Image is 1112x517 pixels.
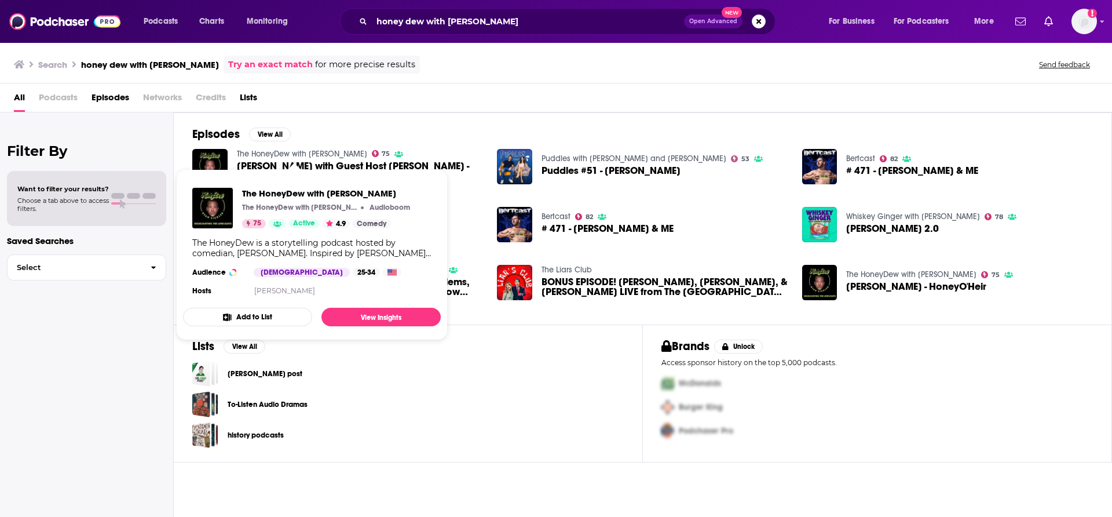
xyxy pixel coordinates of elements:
a: Lowe post [192,361,218,387]
button: Open AdvancedNew [684,14,742,28]
img: The HoneyDew with Ryan Sickler [192,188,233,228]
a: 82 [575,213,593,220]
a: AudioboomAudioboom [367,203,410,212]
img: Jim O'Heir - HoneyO'Heir [802,265,837,300]
h3: honey dew with [PERSON_NAME] [81,59,219,70]
a: Episodes [92,88,129,112]
button: Send feedback [1036,60,1093,70]
a: To-Listen Audio Dramas [192,391,218,417]
span: Choose a tab above to access filters. [17,196,109,213]
span: Puddles #51 - [PERSON_NAME] [542,166,681,176]
a: Charts [192,12,231,31]
span: 53 [741,156,749,162]
img: # 471 - Ryan Sickler & ME [802,149,837,184]
h4: Hosts [192,286,211,296]
a: Puddles #51 - Ryan Sickler [542,166,681,176]
a: Ryan Sickler with Guest Host Daniel Van Kirk - HoneySickler [237,161,484,181]
img: BONUS EPISODE! Brad Williams, Ryan Sickler, & Travina Springer LIVE from The Belly Room at The Co... [497,265,532,300]
p: Saved Searches [7,235,166,246]
button: View All [249,128,291,141]
a: The HoneyDew with Ryan Sickler [846,270,976,279]
span: BONUS EPISODE! [PERSON_NAME], [PERSON_NAME], & [PERSON_NAME] LIVE from The [GEOGRAPHIC_DATA] at T... [542,277,788,297]
img: Puddles #51 - Ryan Sickler [497,149,532,184]
span: Active [293,218,315,230]
span: Burger King [679,402,723,412]
span: 78 [995,214,1003,220]
a: Try an exact match [228,58,313,71]
a: Puddles with Andrew and Brenna [542,154,726,163]
span: 75 [253,218,261,230]
img: First Pro Logo [657,372,679,395]
a: Comedy [352,219,391,228]
span: 75 [992,272,1000,278]
p: Access sponsor history on the top 5,000 podcasts. [661,358,1093,367]
span: # 471 - [PERSON_NAME] & ME [542,224,674,234]
p: Audioboom [370,203,410,212]
span: Podcasts [144,13,178,30]
p: The HoneyDew with [PERSON_NAME] [242,203,358,212]
button: open menu [136,12,193,31]
a: Ryan Sickler 2.0 [846,224,939,234]
a: Lists [240,88,257,112]
span: [PERSON_NAME] with Guest Host [PERSON_NAME] - HoneySickler [237,161,484,181]
a: The HoneyDew with Ryan Sickler [242,188,410,199]
a: 75 [372,150,390,157]
span: 82 [890,156,898,162]
span: More [974,13,994,30]
div: The HoneyDew is a storytelling podcast hosted by comedian, [PERSON_NAME]. Inspired by [PERSON_NAM... [192,238,431,258]
img: Ryan Sickler 2.0 [802,207,837,242]
span: Networks [143,88,182,112]
a: 53 [731,155,749,162]
a: history podcasts [228,429,284,442]
span: Credits [196,88,226,112]
span: [PERSON_NAME] 2.0 [846,224,939,234]
span: Monitoring [247,13,288,30]
h2: Episodes [192,127,240,141]
button: open menu [239,12,303,31]
span: for more precise results [315,58,415,71]
button: open menu [966,12,1008,31]
a: # 471 - Ryan Sickler & ME [542,224,674,234]
a: 75 [242,219,266,228]
span: Select [8,264,141,271]
a: View Insights [321,308,441,326]
a: 82 [880,155,898,162]
img: Second Pro Logo [657,395,679,419]
img: # 471 - Ryan Sickler & ME [497,207,532,242]
span: New [722,7,742,18]
a: To-Listen Audio Dramas [228,398,308,411]
button: Add to List [183,308,312,326]
a: Active [288,219,320,228]
span: [PERSON_NAME] - HoneyO'Heir [846,282,986,292]
button: open menu [821,12,889,31]
svg: Add a profile image [1088,9,1097,18]
a: EpisodesView All [192,127,291,141]
div: [DEMOGRAPHIC_DATA] [254,268,350,277]
div: 25-34 [353,268,380,277]
span: Open Advanced [689,19,737,24]
a: BONUS EPISODE! Brad Williams, Ryan Sickler, & Travina Springer LIVE from The Belly Room at The Co... [542,277,788,297]
h3: Search [38,59,67,70]
a: All [14,88,25,112]
h3: Audience [192,268,244,277]
img: Ryan Sickler with Guest Host Daniel Van Kirk - HoneySickler [192,149,228,184]
span: Want to filter your results? [17,185,109,193]
a: The HoneyDew with Ryan Sickler [237,149,367,159]
span: The HoneyDew with [PERSON_NAME] [242,188,410,199]
span: # 471 - [PERSON_NAME] & ME [846,166,978,176]
button: Unlock [714,340,763,354]
img: User Profile [1071,9,1097,34]
a: Bertcast [846,154,875,163]
a: [PERSON_NAME] [254,286,315,295]
a: The Liars Club [542,265,592,275]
